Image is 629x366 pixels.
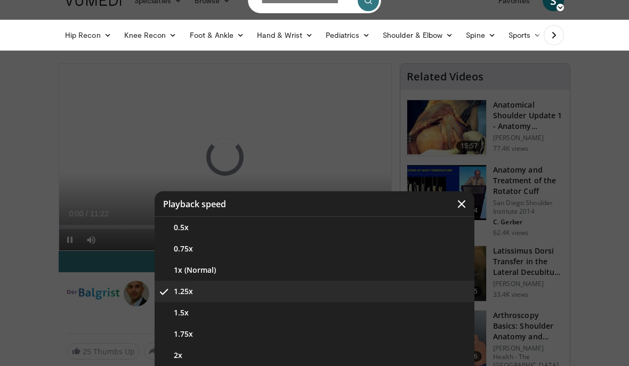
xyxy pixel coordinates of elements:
[459,25,502,46] a: Spine
[319,25,376,46] a: Pediatrics
[376,25,459,46] a: Shoulder & Elbow
[502,25,548,46] a: Sports
[59,64,391,250] video-js: Video Player
[155,238,474,259] button: 0.75x
[59,25,118,46] a: Hip Recon
[118,25,183,46] a: Knee Recon
[183,25,251,46] a: Foot & Ankle
[163,200,226,208] p: Playback speed
[251,25,319,46] a: Hand & Wrist
[155,217,474,238] button: 0.5x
